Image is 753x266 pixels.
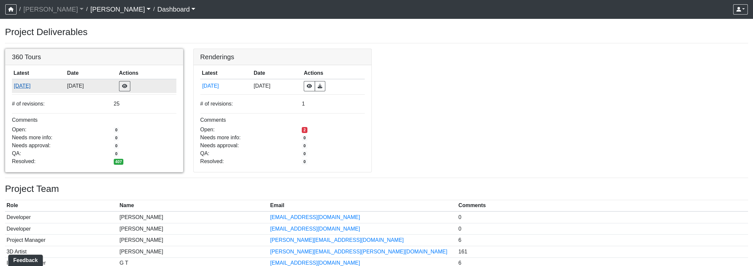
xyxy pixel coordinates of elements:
a: [PERSON_NAME] [90,3,151,16]
td: 3D Artist [5,246,118,257]
td: bc4R2khgC9ZdMcTvLrN78E [200,79,252,93]
td: Project Manager [5,235,118,246]
span: / [84,3,90,16]
th: Email [269,200,457,212]
a: [EMAIL_ADDRESS][DOMAIN_NAME] [270,226,360,232]
th: Name [118,200,269,212]
a: [PERSON_NAME][EMAIL_ADDRESS][PERSON_NAME][DOMAIN_NAME] [270,249,447,254]
h3: Project Team [5,183,748,195]
td: Developer [5,223,118,235]
a: Dashboard [157,3,196,16]
button: [DATE] [202,82,251,90]
td: [PERSON_NAME] [118,223,269,235]
td: pnh8f5S5HjU41T4ZphFfvd [12,79,66,93]
td: Developer [5,211,118,223]
span: / [151,3,157,16]
td: [PERSON_NAME] [118,235,269,246]
span: / [17,3,23,16]
td: 161 [457,246,748,257]
iframe: Ybug feedback widget [5,253,44,266]
a: [PERSON_NAME] [23,3,84,16]
th: Role [5,200,118,212]
h3: Project Deliverables [5,26,748,38]
th: Comments [457,200,748,212]
a: [EMAIL_ADDRESS][DOMAIN_NAME] [270,260,360,266]
td: 0 [457,211,748,223]
td: 6 [457,235,748,246]
a: [EMAIL_ADDRESS][DOMAIN_NAME] [270,214,360,220]
td: [PERSON_NAME] [118,246,269,257]
td: [PERSON_NAME] [118,211,269,223]
td: 0 [457,223,748,235]
button: [DATE] [14,82,64,90]
a: [PERSON_NAME][EMAIL_ADDRESS][DOMAIN_NAME] [270,237,404,243]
